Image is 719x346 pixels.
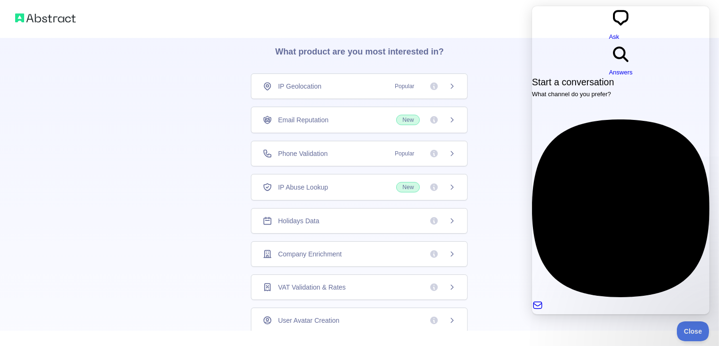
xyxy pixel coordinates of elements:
span: VAT Validation & Rates [278,282,346,292]
span: Email Reputation [278,115,328,125]
span: User Avatar Creation [278,316,339,325]
span: IP Geolocation [278,82,321,91]
span: Popular [389,82,420,91]
span: IP Abuse Lookup [278,182,328,192]
span: New [396,182,420,192]
iframe: Help Scout Beacon - Close [677,321,710,341]
h3: What product are you most interested in? [260,26,459,73]
iframe: Help Scout Beacon - Live Chat, Contact Form, and Knowledge Base [532,6,710,314]
span: New [396,115,420,125]
img: Abstract logo [15,11,76,25]
span: Phone Validation [278,149,328,158]
span: Holidays Data [278,216,319,226]
span: Company Enrichment [278,249,342,259]
span: Popular [389,149,420,158]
